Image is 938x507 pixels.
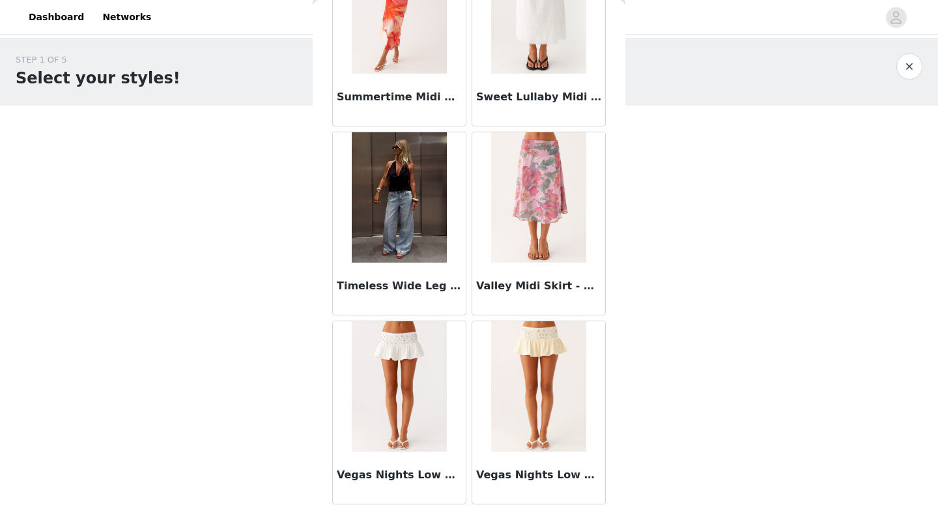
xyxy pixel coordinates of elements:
[476,467,601,483] h3: Vegas Nights Low Rise Skort - Yellow
[94,3,159,32] a: Networks
[337,278,462,294] h3: Timeless Wide Leg Jeans - Bleached Blue
[476,278,601,294] h3: Valley Midi Skirt - Pink Floral
[476,89,601,105] h3: Sweet Lullaby Midi Skirt - White
[337,89,462,105] h3: Summertime Midi Skirt - Yellow Floral
[337,467,462,483] h3: Vegas Nights Low Rise Skort - White
[491,132,586,263] img: Valley Midi Skirt - Pink Floral
[352,132,446,263] img: Timeless Wide Leg Jeans - Bleached Blue
[491,321,586,452] img: Vegas Nights Low Rise Skort - Yellow
[16,66,180,90] h1: Select your styles!
[890,7,902,28] div: avatar
[352,321,446,452] img: Vegas Nights Low Rise Skort - White
[21,3,92,32] a: Dashboard
[16,53,180,66] div: STEP 1 OF 5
